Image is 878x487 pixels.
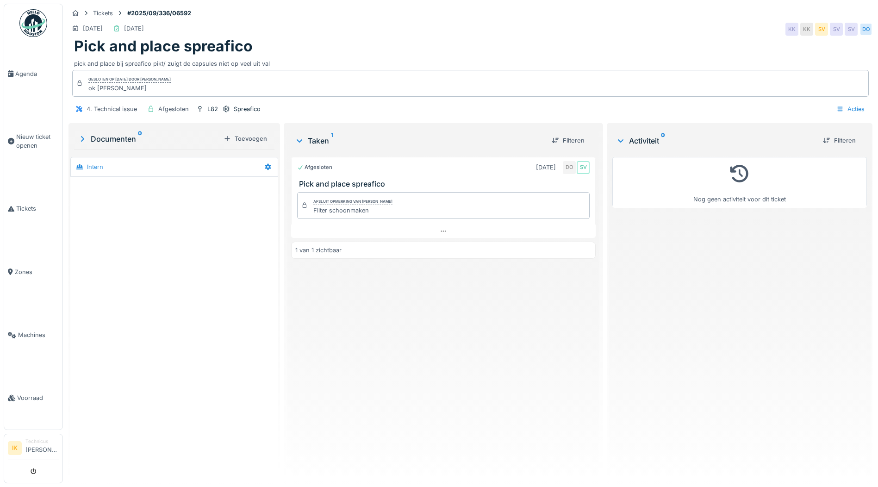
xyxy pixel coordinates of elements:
h1: Pick and place spreafico [74,37,253,55]
div: Acties [832,102,869,116]
li: IK [8,441,22,455]
div: Filter schoonmaken [313,206,392,215]
a: Agenda [4,42,62,105]
sup: 1 [331,135,333,146]
span: Voorraad [17,393,59,402]
span: Zones [15,268,59,276]
div: 1 van 1 zichtbaar [295,246,342,255]
div: KK [800,23,813,36]
div: Afgesloten [297,163,332,171]
a: Voorraad [4,367,62,430]
div: 4. Technical issue [87,105,137,113]
a: Zones [4,240,62,303]
div: Nog geen activiteit voor dit ticket [618,161,861,204]
div: SV [577,161,590,174]
div: SV [845,23,858,36]
div: DO [563,161,576,174]
div: [DATE] [83,24,103,33]
div: Intern [87,162,103,171]
a: IK Technicus[PERSON_NAME] [8,438,59,460]
div: SV [815,23,828,36]
div: [DATE] [536,163,556,172]
div: Filteren [819,134,859,147]
div: SV [830,23,843,36]
h3: Pick and place spreafico [299,180,592,188]
span: Machines [18,331,59,339]
sup: 0 [661,135,665,146]
a: Nieuw ticket openen [4,105,62,177]
span: Tickets [16,204,59,213]
div: Tickets [93,9,113,18]
sup: 0 [138,133,142,144]
div: Activiteit [616,135,816,146]
div: DO [859,23,872,36]
img: Badge_color-CXgf-gQk.svg [19,9,47,37]
div: Documenten [78,133,220,144]
li: [PERSON_NAME] [25,438,59,458]
div: Taken [295,135,544,146]
div: Afgesloten [158,105,189,113]
span: Nieuw ticket openen [16,132,59,150]
strong: #2025/09/336/06592 [124,9,195,18]
div: Toevoegen [220,132,271,145]
span: Agenda [15,69,59,78]
div: pick and place bij spreafico pikt/ zuigt de capsules niet op veel uit val [74,56,867,68]
div: Gesloten op [DATE] door [PERSON_NAME] [88,76,171,83]
a: Tickets [4,177,62,240]
div: Spreafico [234,105,261,113]
div: [DATE] [124,24,144,33]
div: KK [785,23,798,36]
div: Afsluit opmerking van [PERSON_NAME] [313,199,392,205]
div: Filteren [548,134,588,147]
div: Technicus [25,438,59,445]
a: Machines [4,304,62,367]
div: L82 [207,105,218,113]
div: ok [PERSON_NAME] [88,84,171,93]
